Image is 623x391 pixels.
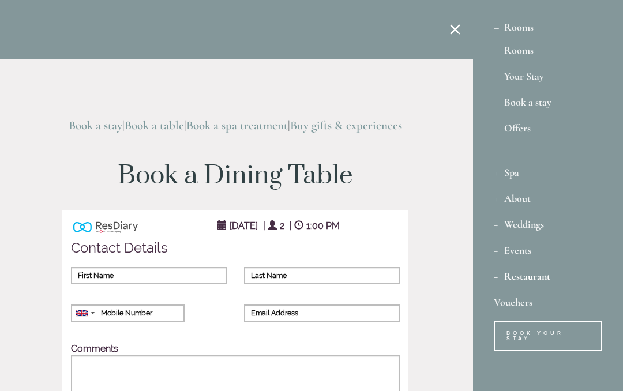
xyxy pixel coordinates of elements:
[504,71,592,87] a: Your Stay
[494,185,602,211] div: About
[494,159,602,185] div: Spa
[494,321,602,351] a: Book Your Stay
[504,45,592,61] a: Rooms
[494,263,602,289] div: Restaurant
[504,97,592,112] a: Book a stay
[504,123,592,144] a: Offers
[494,211,602,237] div: Weddings
[494,289,602,315] a: Vouchers
[494,237,602,263] div: Events
[494,14,602,40] div: Rooms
